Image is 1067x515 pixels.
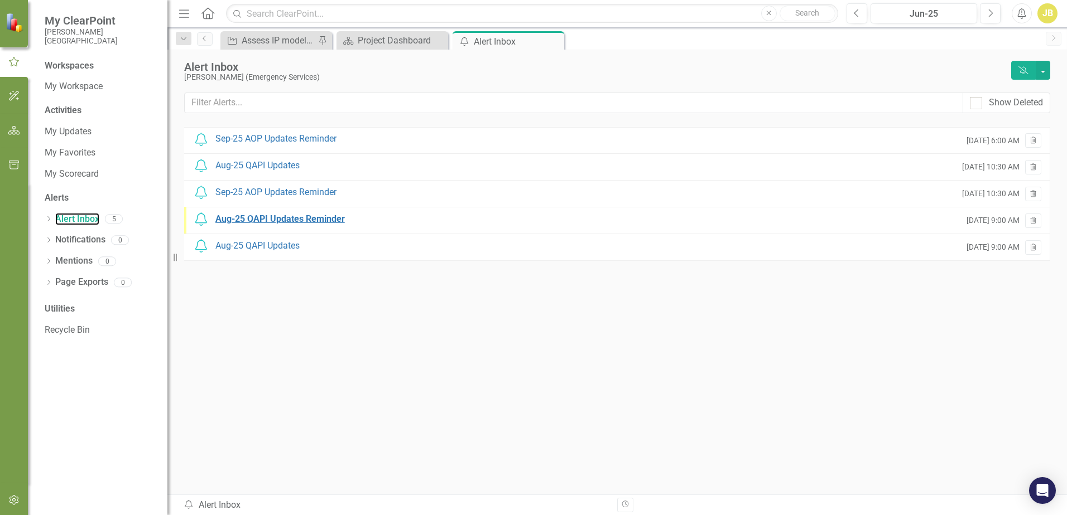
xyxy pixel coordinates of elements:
small: [PERSON_NAME][GEOGRAPHIC_DATA] [45,27,156,46]
div: Sep-25 AOP Updates Reminder [215,133,337,145]
div: 0 [114,278,132,287]
div: Aug-25 QAPI Updates Reminder [215,213,345,226]
a: My Scorecard [45,168,156,181]
div: Alert Inbox [184,61,1006,73]
div: Alert Inbox [474,35,561,48]
div: 0 [111,235,129,245]
div: Alert Inbox [183,499,609,512]
div: Sep-25 AOP Updates Reminder [215,186,337,199]
button: Jun-25 [871,3,977,23]
small: [DATE] 9:00 AM [967,215,1020,226]
span: My ClearPoint [45,14,156,27]
a: Mentions [55,255,93,268]
a: Page Exports [55,276,108,289]
input: Filter Alerts... [184,93,963,113]
button: JB [1037,3,1058,23]
a: Project Dashboard [339,33,445,47]
input: Search ClearPoint... [226,4,838,23]
a: My Workspace [45,80,156,93]
div: Aug-25 QAPI Updates [215,159,300,172]
div: Workspaces [45,60,94,72]
div: Utilities [45,303,156,315]
div: Activities [45,104,156,117]
div: [PERSON_NAME] (Emergency Services) [184,73,1006,81]
small: [DATE] 10:30 AM [962,162,1020,172]
div: 5 [105,215,123,224]
a: Alert Inbox [55,213,99,226]
a: Recycle Bin [45,324,156,337]
small: [DATE] 9:00 AM [967,242,1020,252]
a: Assess IP model and identify opportunities for growth [223,33,315,47]
a: My Favorites [45,147,156,159]
div: Project Dashboard [358,33,445,47]
div: Jun-25 [874,7,973,21]
a: My Updates [45,125,156,138]
span: Search [795,8,819,17]
div: Alerts [45,192,156,205]
div: Aug-25 QAPI Updates [215,240,300,252]
img: ClearPoint Strategy [5,12,26,33]
button: Search [780,6,835,21]
a: Notifications [55,234,105,246]
small: [DATE] 6:00 AM [967,135,1020,146]
div: Show Deleted [989,96,1043,109]
div: Open Intercom Messenger [1029,477,1056,504]
div: 0 [98,256,116,266]
div: Assess IP model and identify opportunities for growth [242,33,315,47]
small: [DATE] 10:30 AM [962,188,1020,199]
